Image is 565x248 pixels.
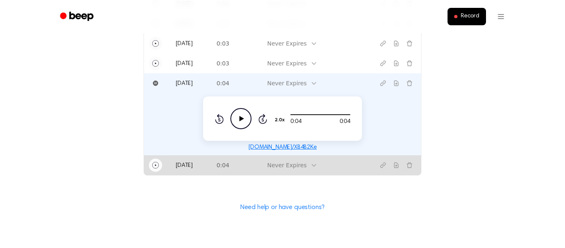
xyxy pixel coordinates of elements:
[274,113,287,127] button: 2.0x
[390,159,403,172] button: Download recording
[175,81,193,87] span: [DATE]
[403,159,416,172] button: Delete recording
[390,57,403,70] button: Download recording
[175,41,193,47] span: [DATE]
[211,34,258,53] td: 0:03
[248,144,317,150] a: [DOMAIN_NAME]/XB4B2Ke
[403,37,416,50] button: Delete recording
[267,39,306,48] div: Never Expires
[448,8,486,25] button: Record
[340,118,350,126] span: 0:04
[491,7,511,26] button: Open menu
[54,9,101,25] a: Beep
[376,37,390,50] button: Copy link
[390,37,403,50] button: Download recording
[175,163,193,169] span: [DATE]
[149,37,162,50] button: Play
[267,161,306,170] div: Never Expires
[267,59,306,68] div: Never Expires
[149,57,162,70] button: Play
[211,73,258,93] td: 0:04
[240,204,325,211] a: Need help or have questions?
[175,61,193,67] span: [DATE]
[390,77,403,90] button: Download recording
[267,79,306,88] div: Never Expires
[376,77,390,90] button: Copy link
[211,53,258,73] td: 0:03
[149,159,162,172] button: Play
[149,77,162,90] button: Pause
[376,57,390,70] button: Copy link
[403,77,416,90] button: Delete recording
[290,118,301,126] span: 0:04
[461,13,479,20] span: Record
[211,155,258,175] td: 0:04
[376,159,390,172] button: Copy link
[403,57,416,70] button: Delete recording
